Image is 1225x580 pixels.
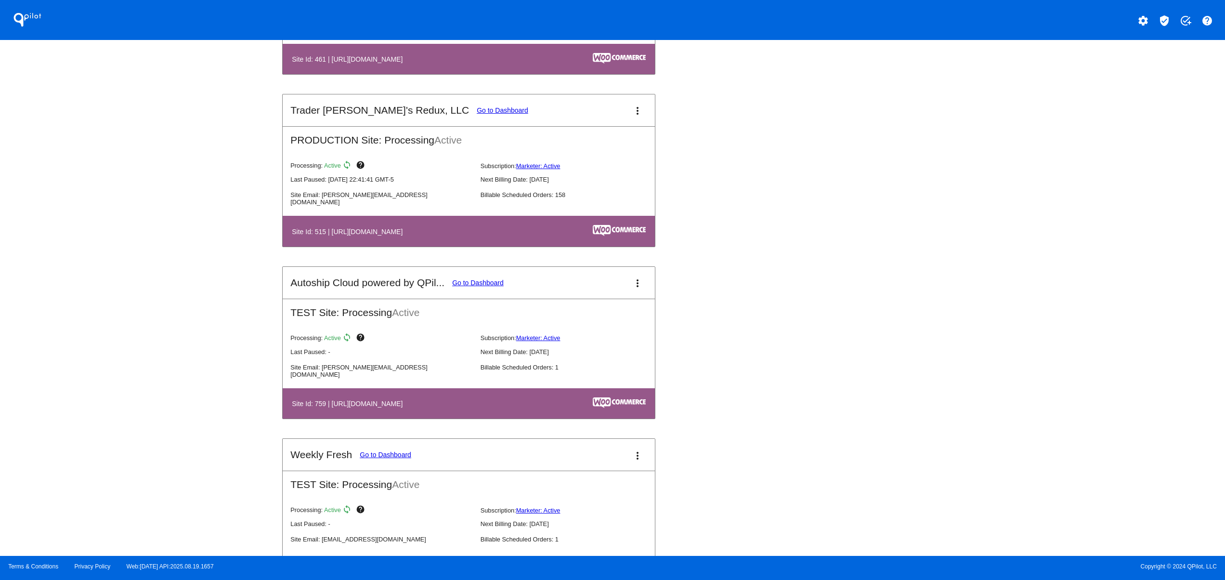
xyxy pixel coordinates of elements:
[516,334,560,342] a: Marketer: Active
[292,55,407,63] h4: Site Id: 461 | [URL][DOMAIN_NAME]
[621,563,1217,570] span: Copyright © 2024 QPilot, LLC
[283,127,655,146] h2: PRODUCTION Site: Processing
[356,505,367,516] mat-icon: help
[632,277,643,289] mat-icon: more_vert
[324,162,341,170] span: Active
[1137,15,1149,26] mat-icon: settings
[342,160,354,172] mat-icon: sync
[481,191,663,198] p: Billable Scheduled Orders: 158
[283,471,655,490] h2: TEST Site: Processing
[8,10,47,29] h1: QPilot
[283,299,655,318] h2: TEST Site: Processing
[392,307,419,318] span: Active
[481,348,663,356] p: Next Billing Date: [DATE]
[324,334,341,342] span: Active
[481,364,663,371] p: Billable Scheduled Orders: 1
[1201,15,1213,26] mat-icon: help
[292,400,407,408] h4: Site Id: 759 | [URL][DOMAIN_NAME]
[290,333,472,344] p: Processing:
[632,105,643,117] mat-icon: more_vert
[481,334,663,342] p: Subscription:
[290,160,472,172] p: Processing:
[481,520,663,527] p: Next Billing Date: [DATE]
[593,53,646,64] img: c53aa0e5-ae75-48aa-9bee-956650975ee5
[593,225,646,236] img: c53aa0e5-ae75-48aa-9bee-956650975ee5
[127,563,214,570] a: Web:[DATE] API:2025.08.19.1657
[290,348,472,356] p: Last Paused: -
[290,536,472,543] p: Site Email: [EMAIL_ADDRESS][DOMAIN_NAME]
[342,505,354,516] mat-icon: sync
[392,479,419,490] span: Active
[481,176,663,183] p: Next Billing Date: [DATE]
[632,450,643,461] mat-icon: more_vert
[290,364,472,378] p: Site Email: [PERSON_NAME][EMAIL_ADDRESS][DOMAIN_NAME]
[290,520,472,527] p: Last Paused: -
[516,507,560,514] a: Marketer: Active
[290,176,472,183] p: Last Paused: [DATE] 22:41:41 GMT-5
[481,507,663,514] p: Subscription:
[356,160,367,172] mat-icon: help
[434,134,462,145] span: Active
[1159,15,1170,26] mat-icon: verified_user
[481,536,663,543] p: Billable Scheduled Orders: 1
[360,451,411,459] a: Go to Dashboard
[356,333,367,344] mat-icon: help
[75,563,111,570] a: Privacy Policy
[290,505,472,516] p: Processing:
[593,397,646,408] img: c53aa0e5-ae75-48aa-9bee-956650975ee5
[290,191,472,206] p: Site Email: [PERSON_NAME][EMAIL_ADDRESS][DOMAIN_NAME]
[290,449,352,461] h2: Weekly Fresh
[342,333,354,344] mat-icon: sync
[516,162,560,170] a: Marketer: Active
[481,162,663,170] p: Subscription:
[324,507,341,514] span: Active
[452,279,504,287] a: Go to Dashboard
[8,563,58,570] a: Terms & Conditions
[477,106,528,114] a: Go to Dashboard
[290,105,469,116] h2: Trader [PERSON_NAME]'s Redux, LLC
[1180,15,1191,26] mat-icon: add_task
[292,228,407,236] h4: Site Id: 515 | [URL][DOMAIN_NAME]
[290,277,444,289] h2: Autoship Cloud powered by QPil...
